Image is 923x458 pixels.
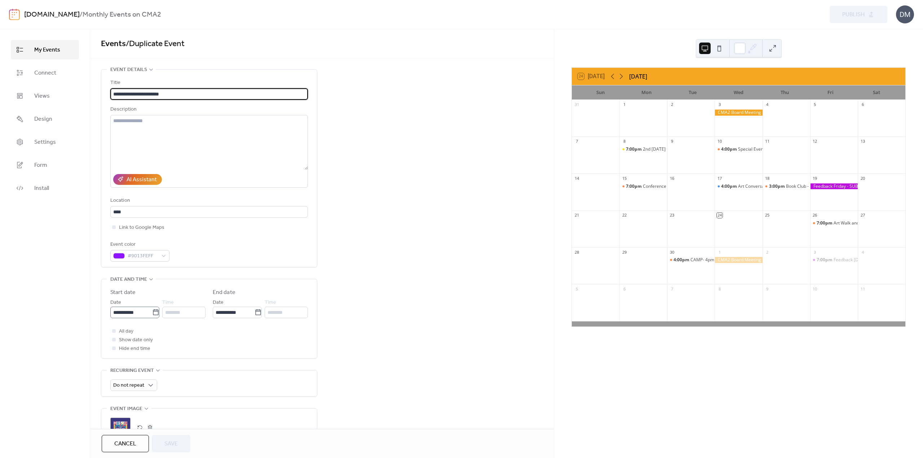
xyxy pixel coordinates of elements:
div: End date [213,288,235,297]
div: 2nd Monday Guest Artist Series with Jacqui Ross- 7pm EDT - Darcel Deneau [619,146,667,152]
div: Conference Preview - 7:00PM EDT [619,183,667,190]
span: 3:00pm [769,183,786,190]
span: 7:00pm [817,220,834,226]
div: 14 [574,175,579,181]
span: Design [34,115,52,124]
span: #9013FEFF [128,252,158,261]
div: 20 [860,175,865,181]
a: Install [11,178,79,198]
span: / Duplicate Event [126,36,185,52]
a: My Events [11,40,79,59]
span: 7:00pm [626,146,643,152]
div: DM [896,5,914,23]
div: ; [110,418,131,438]
div: CMA2 Board Meeting [715,257,762,263]
div: Special Event: NOVEM 2025 Collaborative Mosaic - 4PM EDT [738,146,859,152]
div: Tue [670,85,716,100]
div: CAMP- 4pm EDT - [PERSON_NAME] [690,257,761,263]
div: 29 [622,249,627,255]
span: Recurring event [110,366,154,375]
span: Show date only [119,336,153,344]
a: Connect [11,63,79,83]
div: 2nd [DATE] Guest Artist Series with [PERSON_NAME]- 7pm EDT - [PERSON_NAME] [643,146,807,152]
div: 17 [717,175,722,181]
b: / [80,8,83,22]
div: 15 [622,175,627,181]
div: 13 [860,139,865,144]
div: Book Club - [PERSON_NAME] - 3:00 pm EDT [786,183,873,190]
div: 12 [812,139,818,144]
div: Thu [761,85,808,100]
div: 28 [574,249,579,255]
div: 3 [812,249,818,255]
b: Monthly Events on CMA2 [83,8,161,22]
span: Cancel [114,440,136,448]
div: 10 [717,139,722,144]
div: 6 [622,286,627,292]
span: Event details [110,66,147,74]
span: 4:00pm [721,183,738,190]
span: Date [213,298,224,307]
div: 4 [765,102,770,107]
div: 3 [717,102,722,107]
div: 19 [812,175,818,181]
a: Views [11,86,79,106]
div: 31 [574,102,579,107]
div: 16 [669,175,675,181]
span: Date [110,298,121,307]
div: Special Event: NOVEM 2025 Collaborative Mosaic - 4PM EDT [715,146,762,152]
span: 7:00pm [817,257,834,263]
div: 5 [812,102,818,107]
div: Feedback Friday with Fran Garrido & Shelley Beaumont, 7pm EDT [810,257,858,263]
div: 7 [669,286,675,292]
div: Start date [110,288,136,297]
div: CMA2 Board Meeting [715,110,762,116]
div: 9 [765,286,770,292]
div: 22 [622,213,627,218]
div: Feedback Friday - SUBMISSION DEADLINE [810,183,858,190]
div: 2 [669,102,675,107]
img: logo [9,9,20,20]
div: CAMP- 4pm EDT - Jeannette Brossart [667,257,715,263]
div: 27 [860,213,865,218]
span: Link to Google Maps [119,223,164,232]
span: Time [265,298,276,307]
div: 1 [717,249,722,255]
span: 7:00pm [626,183,643,190]
div: 25 [765,213,770,218]
span: Settings [34,138,56,147]
div: Title [110,79,306,87]
div: Art Walk and Happy Hour [834,220,884,226]
div: Conference Preview - 7:00PM EDT [643,183,711,190]
span: Date and time [110,275,147,284]
span: Install [34,184,49,193]
div: 5 [574,286,579,292]
button: Cancel [102,435,149,452]
div: 21 [574,213,579,218]
div: Book Club - Martin Cheek - 3:00 pm EDT [763,183,810,190]
a: [DOMAIN_NAME] [24,8,80,22]
a: Design [11,109,79,129]
div: 8 [622,139,627,144]
span: Time [162,298,174,307]
span: Hide end time [119,344,150,353]
div: 11 [765,139,770,144]
span: Form [34,161,47,170]
span: All day [119,327,133,336]
button: AI Assistant [113,174,162,185]
div: 8 [717,286,722,292]
div: 2 [765,249,770,255]
a: Events [101,36,126,52]
div: 6 [860,102,865,107]
span: Event image [110,405,142,413]
div: Wed [716,85,762,100]
span: Views [34,92,50,101]
div: Sat [853,85,900,100]
div: 30 [669,249,675,255]
a: Settings [11,132,79,152]
div: 1 [622,102,627,107]
div: Description [110,105,306,114]
div: 7 [574,139,579,144]
div: 11 [860,286,865,292]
